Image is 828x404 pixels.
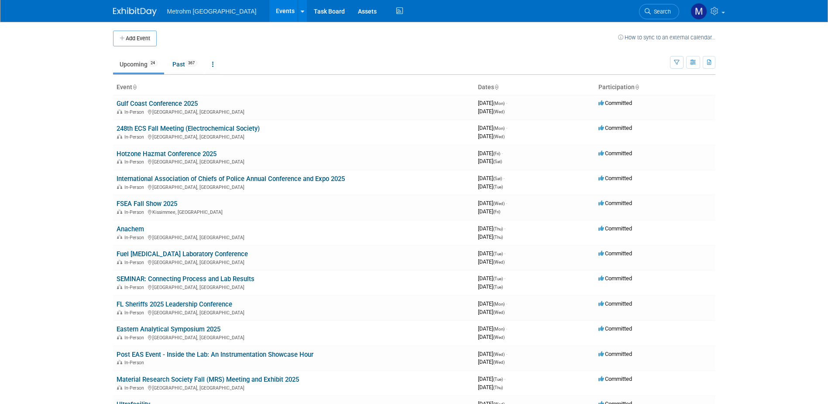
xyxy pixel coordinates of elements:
[113,56,164,73] a: Upcoming24
[117,334,471,341] div: [GEOGRAPHIC_DATA], [GEOGRAPHIC_DATA]
[493,335,505,340] span: (Wed)
[504,250,505,257] span: -
[148,60,158,66] span: 24
[493,310,505,315] span: (Wed)
[117,185,122,189] img: In-Person Event
[124,235,147,240] span: In-Person
[478,300,507,307] span: [DATE]
[117,385,122,390] img: In-Person Event
[113,7,157,16] img: ExhibitDay
[478,309,505,315] span: [DATE]
[502,150,503,157] span: -
[506,351,507,357] span: -
[124,335,147,341] span: In-Person
[478,200,507,206] span: [DATE]
[493,251,503,256] span: (Tue)
[478,275,505,282] span: [DATE]
[117,225,144,233] a: Anachem
[478,250,505,257] span: [DATE]
[598,150,632,157] span: Committed
[186,60,197,66] span: 367
[117,351,313,359] a: Post EAS Event - Inside the Lab: An Instrumentation Showcase Hour
[117,200,177,208] a: FSEA Fall Show 2025
[639,4,679,19] a: Search
[117,133,471,140] div: [GEOGRAPHIC_DATA], [GEOGRAPHIC_DATA]
[478,233,503,240] span: [DATE]
[478,183,503,190] span: [DATE]
[504,376,505,382] span: -
[117,250,248,258] a: Fuel [MEDICAL_DATA] Laboratory Conference
[117,209,122,214] img: In-Person Event
[117,108,471,115] div: [GEOGRAPHIC_DATA], [GEOGRAPHIC_DATA]
[478,150,503,157] span: [DATE]
[113,80,474,95] th: Event
[117,360,122,364] img: In-Person Event
[478,359,505,365] span: [DATE]
[493,385,503,390] span: (Thu)
[504,275,505,282] span: -
[124,134,147,140] span: In-Person
[598,175,632,181] span: Committed
[493,134,505,139] span: (Wed)
[124,385,147,391] span: In-Person
[166,56,204,73] a: Past367
[117,158,471,165] div: [GEOGRAPHIC_DATA], [GEOGRAPHIC_DATA]
[117,309,471,316] div: [GEOGRAPHIC_DATA], [GEOGRAPHIC_DATA]
[478,158,502,164] span: [DATE]
[124,285,147,290] span: In-Person
[478,225,505,232] span: [DATE]
[598,225,632,232] span: Committed
[117,285,122,289] img: In-Person Event
[124,159,147,165] span: In-Person
[117,175,345,183] a: International Association of Chiefs of Police Annual Conference and Expo 2025
[117,134,122,139] img: In-Person Event
[504,225,505,232] span: -
[117,150,216,158] a: Hotzone Hazmat Conference 2025
[117,183,471,190] div: [GEOGRAPHIC_DATA], [GEOGRAPHIC_DATA]
[493,176,502,181] span: (Sat)
[493,126,505,131] span: (Mon)
[595,80,715,95] th: Participation
[117,310,122,314] img: In-Person Event
[117,235,122,239] img: In-Person Event
[478,334,505,340] span: [DATE]
[493,360,505,365] span: (Wed)
[493,285,503,289] span: (Tue)
[493,276,503,281] span: (Tue)
[506,325,507,332] span: -
[494,84,498,91] a: Sort by Start Date
[493,327,505,331] span: (Mon)
[478,325,507,332] span: [DATE]
[598,300,632,307] span: Committed
[117,376,299,383] a: Material Research Society Fall (MRS) Meeting and Exhibit 2025
[493,352,505,357] span: (Wed)
[132,84,137,91] a: Sort by Event Name
[478,175,505,181] span: [DATE]
[598,376,632,382] span: Committed
[493,209,500,214] span: (Fri)
[117,258,471,265] div: [GEOGRAPHIC_DATA], [GEOGRAPHIC_DATA]
[117,283,471,290] div: [GEOGRAPHIC_DATA], [GEOGRAPHIC_DATA]
[598,351,632,357] span: Committed
[493,260,505,265] span: (Wed)
[506,300,507,307] span: -
[117,233,471,240] div: [GEOGRAPHIC_DATA], [GEOGRAPHIC_DATA]
[493,185,503,189] span: (Tue)
[493,109,505,114] span: (Wed)
[598,125,632,131] span: Committed
[117,125,260,132] a: 248th ECS Fall Meeting (Electrochemical Society)
[117,159,122,164] img: In-Person Event
[506,100,507,106] span: -
[478,351,507,357] span: [DATE]
[618,34,715,41] a: How to sync to an external calendar...
[493,201,505,206] span: (Wed)
[506,125,507,131] span: -
[113,31,157,46] button: Add Event
[117,208,471,215] div: Kissimmee, [GEOGRAPHIC_DATA]
[478,125,507,131] span: [DATE]
[598,200,632,206] span: Committed
[493,226,503,231] span: (Thu)
[117,300,232,308] a: FL Sheriffs 2025 Leadership Conference
[478,100,507,106] span: [DATE]
[124,360,147,366] span: In-Person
